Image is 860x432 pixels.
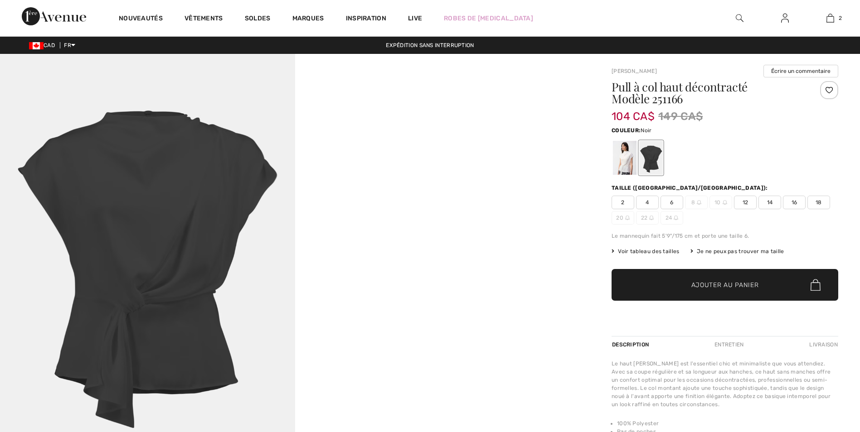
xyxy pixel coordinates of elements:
img: ring-m.svg [674,216,678,220]
span: 18 [807,196,830,209]
button: Ajouter au panier [612,269,838,301]
img: ring-m.svg [697,200,701,205]
img: ring-m.svg [723,200,727,205]
div: Description [612,336,651,353]
a: [PERSON_NAME] [612,68,657,74]
span: FR [64,42,75,48]
div: Taille ([GEOGRAPHIC_DATA]/[GEOGRAPHIC_DATA]): [612,184,770,192]
span: Noir [641,127,651,134]
a: Vêtements [185,14,223,24]
span: 104 CA$ [612,101,655,123]
span: CAD [29,42,58,48]
span: 14 [758,196,781,209]
span: 149 CA$ [658,108,703,125]
span: Inspiration [346,14,386,24]
div: Vanille [613,141,636,175]
a: Live [408,14,422,23]
span: 2 [612,196,634,209]
span: 10 [709,196,732,209]
span: 20 [612,211,634,225]
img: Mon panier [826,13,834,24]
img: Bag.svg [811,279,821,291]
span: Voir tableau des tailles [612,247,680,255]
img: Mes infos [781,13,789,24]
img: recherche [736,13,743,24]
a: Marques [292,14,324,24]
span: 8 [685,196,708,209]
span: 12 [734,196,757,209]
span: 16 [783,196,806,209]
span: 22 [636,211,659,225]
img: 1ère Avenue [22,7,86,25]
div: Je ne peux pas trouver ma taille [690,247,784,255]
a: 2 [808,13,852,24]
a: Robes de [MEDICAL_DATA] [444,14,533,23]
span: Ajouter au panier [691,280,759,290]
img: ring-m.svg [649,216,654,220]
img: ring-m.svg [625,216,630,220]
div: Noir [639,141,663,175]
span: 2 [839,14,842,22]
a: Soldes [245,14,271,24]
div: Entretien [707,336,752,353]
div: Le haut [PERSON_NAME] est l'essentiel chic et minimaliste que vous attendiez. Avec sa coupe régul... [612,360,838,408]
li: 100% Polyester [617,419,838,427]
span: Couleur: [612,127,641,134]
span: 4 [636,196,659,209]
video: Your browser does not support the video tag. [295,54,590,201]
button: Écrire un commentaire [763,65,838,77]
h1: Pull à col haut décontracté Modèle 251166 [612,81,801,105]
a: Se connecter [774,13,796,24]
span: 6 [661,196,683,209]
div: Livraison [807,336,838,353]
a: Nouveautés [119,14,163,24]
span: 24 [661,211,683,225]
img: Canadian Dollar [29,42,44,49]
div: Le mannequin fait 5'9"/175 cm et porte une taille 6. [612,232,838,240]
